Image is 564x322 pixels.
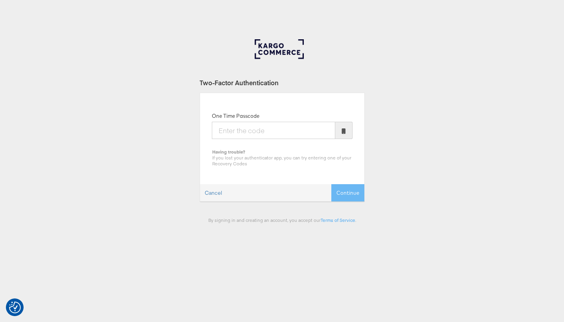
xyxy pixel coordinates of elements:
[212,149,245,155] b: Having trouble?
[321,217,355,223] a: Terms of Service
[212,122,335,139] input: Enter the code
[200,78,365,87] div: Two-Factor Authentication
[200,217,365,223] div: By signing in and creating an account, you accept our .
[212,155,351,166] span: If you lost your authenticator app, you can try entering one of your Recovery Codes
[212,112,259,120] label: One Time Passcode
[200,185,227,201] a: Cancel
[9,302,21,313] img: Revisit consent button
[9,302,21,313] button: Consent Preferences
